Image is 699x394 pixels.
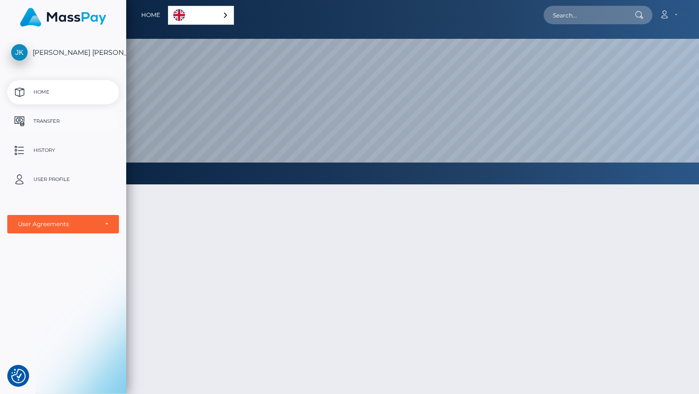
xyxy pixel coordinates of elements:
a: Transfer [7,109,119,133]
button: User Agreements [7,215,119,233]
a: History [7,138,119,163]
img: Revisit consent button [11,369,26,383]
input: Search... [544,6,635,24]
p: Transfer [11,114,115,129]
img: MassPay [20,8,106,27]
a: Home [7,80,119,104]
div: Language [168,6,234,25]
p: Home [11,85,115,99]
aside: Language selected: English [168,6,234,25]
a: English [168,6,233,24]
span: [PERSON_NAME] [PERSON_NAME] [7,48,119,57]
div: User Agreements [18,220,98,228]
p: History [11,143,115,158]
button: Consent Preferences [11,369,26,383]
p: User Profile [11,172,115,187]
a: User Profile [7,167,119,192]
a: Home [141,5,160,25]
